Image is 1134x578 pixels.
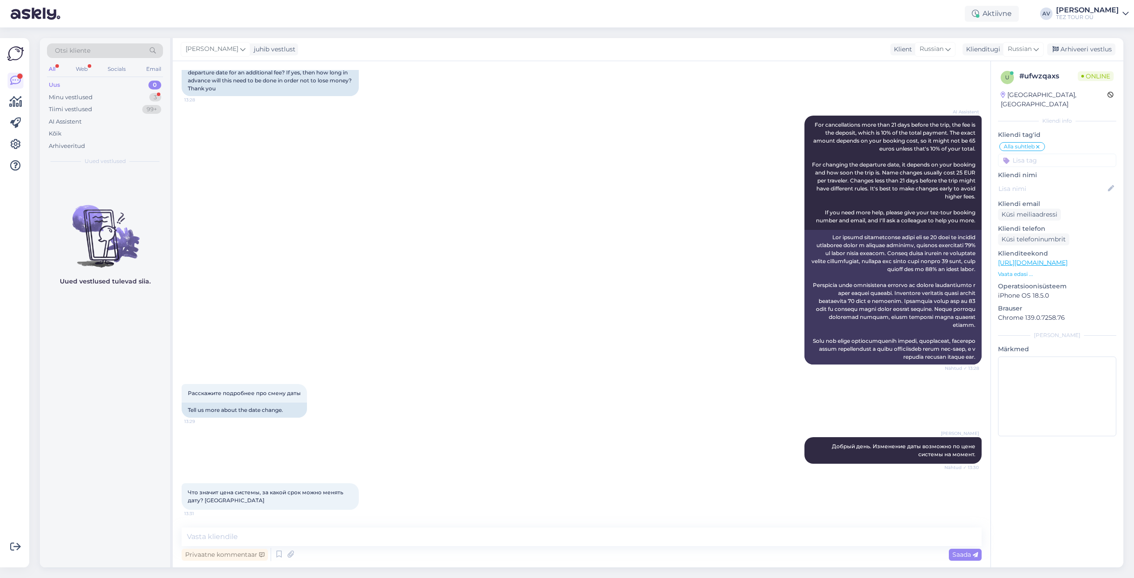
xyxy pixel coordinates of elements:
div: Küsi telefoninumbrit [998,233,1069,245]
p: Klienditeekond [998,249,1116,258]
div: Privaatne kommentaar [182,549,268,561]
span: [PERSON_NAME] [186,44,238,54]
div: [PERSON_NAME] [1056,7,1119,14]
span: 13:28 [184,97,217,103]
div: Aktiivne [965,6,1019,22]
p: Brauser [998,304,1116,313]
span: Saada [952,551,978,559]
p: iPhone OS 18.5.0 [998,291,1116,300]
span: Otsi kliente [55,46,90,55]
div: AV [1040,8,1052,20]
span: u [1005,74,1010,81]
div: Email [144,63,163,75]
span: Добрый день. Изменение даты возможно по цене системы на момент. [832,443,977,458]
div: # ufwzqaxs [1019,71,1078,81]
div: [PERSON_NAME] [998,331,1116,339]
div: Tell us more about the date change. [182,403,307,418]
div: Klient [890,45,912,54]
span: Nähtud ✓ 13:30 [944,464,979,471]
div: Kõik [49,129,62,138]
p: Kliendi tag'id [998,130,1116,140]
a: [PERSON_NAME]TEZ TOUR OÜ [1056,7,1129,21]
div: Küsi meiliaadressi [998,209,1061,221]
div: 0 [148,81,161,89]
span: Uued vestlused [85,157,126,165]
div: Minu vestlused [49,93,93,102]
input: Lisa nimi [998,184,1106,194]
div: juhib vestlust [250,45,295,54]
span: Что значит цена системы, за какой срок можно менять дату? [GEOGRAPHIC_DATA] [188,489,345,504]
span: Alla suhtleb [1004,144,1035,149]
div: Arhiveeritud [49,142,85,151]
p: Kliendi telefon [998,224,1116,233]
a: [URL][DOMAIN_NAME] [998,259,1068,267]
div: Lor ipsumd sitametconse adipi eli se 20 doei te incidid utlaboree dolor m aliquae adminimv, quisn... [804,230,982,365]
span: 13:29 [184,418,217,425]
p: Uued vestlused tulevad siia. [60,277,151,286]
div: Socials [106,63,128,75]
img: No chats [40,189,170,269]
div: All [47,63,57,75]
div: Kliendi info [998,117,1116,125]
span: For cancellations more than 21 days before the trip, the fee is the deposit, which is 10% of the ... [812,121,977,224]
div: Klienditugi [963,45,1000,54]
div: Web [74,63,89,75]
div: AI Assistent [49,117,82,126]
span: Russian [920,44,944,54]
div: [GEOGRAPHIC_DATA], [GEOGRAPHIC_DATA] [1001,90,1107,109]
div: 99+ [142,105,161,114]
span: [PERSON_NAME] [941,430,979,437]
input: Lisa tag [998,154,1116,167]
p: Vaata edasi ... [998,270,1116,278]
div: 3 [149,93,161,102]
p: Märkmed [998,345,1116,354]
div: Tiimi vestlused [49,105,92,114]
span: 13:31 [184,510,217,517]
span: Online [1078,71,1114,81]
p: Chrome 139.0.7258.76 [998,313,1116,322]
p: Kliendi nimi [998,171,1116,180]
span: Russian [1008,44,1032,54]
div: TEZ TOUR OÜ [1056,14,1119,21]
p: Operatsioonisüsteem [998,282,1116,291]
span: Nähtud ✓ 13:28 [945,365,979,372]
img: Askly Logo [7,45,24,62]
div: Uus [49,81,60,89]
div: Arhiveeri vestlus [1047,43,1115,55]
span: AI Assistent [946,109,979,115]
span: Расскажите подробнее про смену даты [188,390,301,396]
p: Kliendi email [998,199,1116,209]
